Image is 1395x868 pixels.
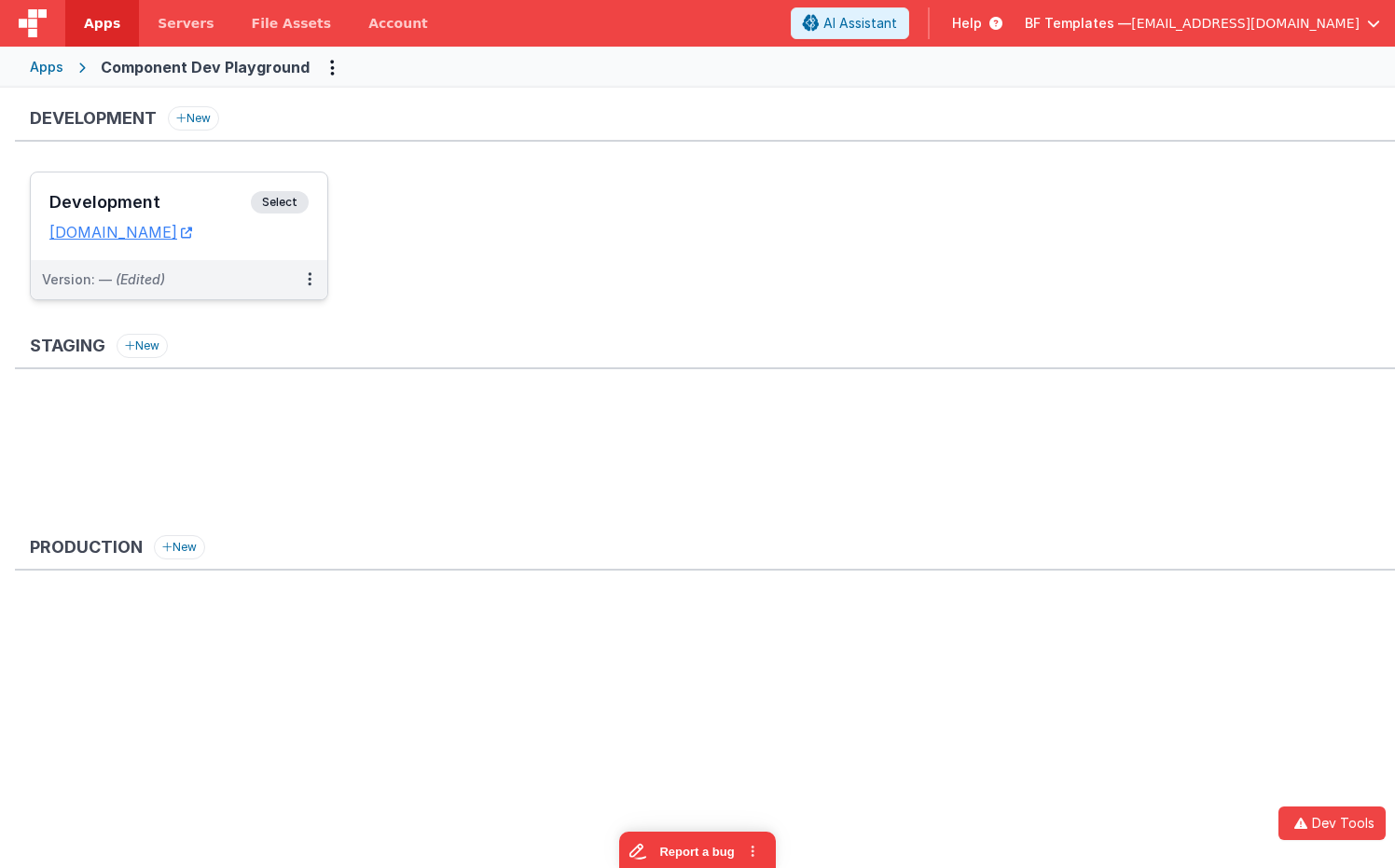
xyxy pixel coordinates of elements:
[49,223,192,241] a: [DOMAIN_NAME]
[251,191,309,214] span: Select
[1025,14,1131,33] span: BF Templates —
[101,56,310,78] div: Component Dev Playground
[42,270,165,289] div: Version: —
[1278,806,1386,840] button: Dev Tools
[1131,14,1360,33] span: [EMAIL_ADDRESS][DOMAIN_NAME]
[30,538,143,557] h3: Production
[49,193,251,212] h3: Development
[30,337,105,355] h3: Staging
[791,7,909,39] button: AI Assistant
[168,106,219,131] button: New
[84,14,120,33] span: Apps
[117,334,168,358] button: New
[1025,14,1380,33] button: BF Templates — [EMAIL_ADDRESS][DOMAIN_NAME]
[30,58,63,76] div: Apps
[154,535,205,559] button: New
[317,52,347,82] button: Options
[823,14,897,33] span: AI Assistant
[30,109,157,128] h3: Development
[252,14,332,33] span: File Assets
[952,14,982,33] span: Help
[116,271,165,287] span: (Edited)
[158,14,214,33] span: Servers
